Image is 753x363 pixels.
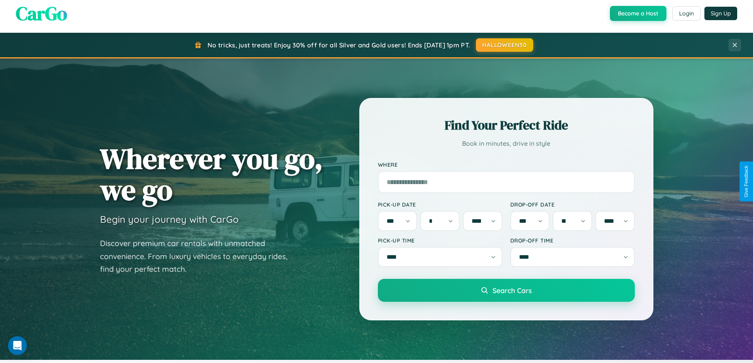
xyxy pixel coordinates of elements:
button: Sign Up [704,7,737,20]
h2: Find Your Perfect Ride [378,117,635,134]
h1: Wherever you go, we go [100,143,323,205]
p: Discover premium car rentals with unmatched convenience. From luxury vehicles to everyday rides, ... [100,237,298,276]
span: Search Cars [493,286,532,295]
button: Become a Host [610,6,666,21]
label: Where [378,161,635,168]
label: Pick-up Date [378,201,502,208]
iframe: Intercom live chat [8,336,27,355]
label: Drop-off Date [510,201,635,208]
h3: Begin your journey with CarGo [100,213,239,225]
span: No tricks, just treats! Enjoy 30% off for all Silver and Gold users! Ends [DATE] 1pm PT. [208,41,470,49]
div: Give Feedback [744,166,749,197]
button: HALLOWEEN30 [476,38,533,52]
p: Book in minutes, drive in style [378,138,635,149]
label: Pick-up Time [378,237,502,244]
span: CarGo [16,0,67,26]
button: Search Cars [378,279,635,302]
label: Drop-off Time [510,237,635,244]
button: Login [672,6,700,21]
